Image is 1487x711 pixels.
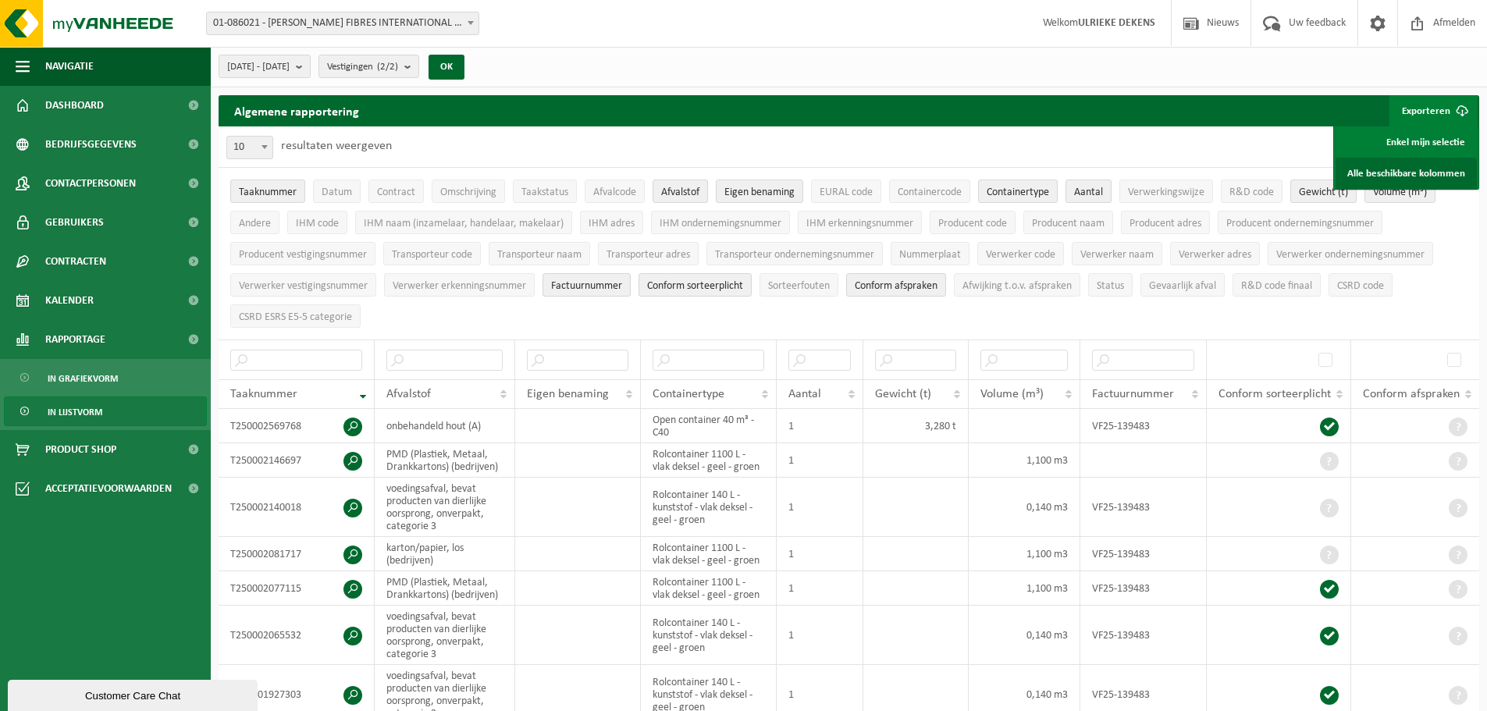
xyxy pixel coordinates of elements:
[930,211,1016,234] button: Producent codeProducent code: Activate to sort
[287,211,347,234] button: IHM codeIHM code: Activate to sort
[48,364,118,393] span: In grafiekvorm
[585,180,645,203] button: AfvalcodeAfvalcode: Activate to sort
[777,606,863,665] td: 1
[891,242,969,265] button: NummerplaatNummerplaat: Activate to sort
[45,430,116,469] span: Product Shop
[1023,211,1113,234] button: Producent naamProducent naam: Activate to sort
[1065,180,1112,203] button: AantalAantal: Activate to sort
[384,273,535,297] button: Verwerker erkenningsnummerVerwerker erkenningsnummer: Activate to sort
[1364,180,1435,203] button: Volume (m³)Volume (m³): Activate to sort
[45,164,136,203] span: Contactpersonen
[768,280,830,292] span: Sorteerfouten
[1080,537,1207,571] td: VF25-139483
[429,55,464,80] button: OK
[377,62,398,72] count: (2/2)
[1276,249,1425,261] span: Verwerker ondernemingsnummer
[875,388,931,400] span: Gewicht (t)
[219,606,375,665] td: T250002065532
[322,187,352,198] span: Datum
[375,571,515,606] td: PMD (Plastiek, Metaal, Drankkartons) (bedrijven)
[1080,571,1207,606] td: VF25-139483
[45,203,104,242] span: Gebruikers
[639,273,752,297] button: Conform sorteerplicht : Activate to sort
[889,180,970,203] button: ContainercodeContainercode: Activate to sort
[1092,388,1174,400] span: Factuurnummer
[777,409,863,443] td: 1
[1233,273,1321,297] button: R&D code finaalR&amp;D code finaal: Activate to sort
[219,478,375,537] td: T250002140018
[4,363,207,393] a: In grafiekvorm
[1221,180,1282,203] button: R&D codeR&amp;D code: Activate to sort
[651,211,790,234] button: IHM ondernemingsnummerIHM ondernemingsnummer: Activate to sort
[1290,180,1357,203] button: Gewicht (t)Gewicht (t): Activate to sort
[45,86,104,125] span: Dashboard
[788,388,821,400] span: Aantal
[1149,280,1216,292] span: Gevaarlijk afval
[1140,273,1225,297] button: Gevaarlijk afval : Activate to sort
[1337,280,1384,292] span: CSRD code
[1128,187,1204,198] span: Verwerkingswijze
[543,273,631,297] button: FactuurnummerFactuurnummer: Activate to sort
[45,320,105,359] span: Rapportage
[239,218,271,229] span: Andere
[1080,409,1207,443] td: VF25-139483
[1080,606,1207,665] td: VF25-139483
[1363,388,1460,400] span: Conform afspraken
[969,606,1080,665] td: 0,140 m3
[760,273,838,297] button: SorteerfoutenSorteerfouten: Activate to sort
[219,571,375,606] td: T250002077115
[1078,17,1155,29] strong: ULRIEKE DEKENS
[1097,280,1124,292] span: Status
[226,136,273,159] span: 10
[230,273,376,297] button: Verwerker vestigingsnummerVerwerker vestigingsnummer: Activate to sort
[355,211,572,234] button: IHM naam (inzamelaar, handelaar, makelaar)IHM naam (inzamelaar, handelaar, makelaar): Activate to...
[977,242,1064,265] button: Verwerker codeVerwerker code: Activate to sort
[969,478,1080,537] td: 0,140 m3
[393,280,526,292] span: Verwerker erkenningsnummer
[1329,273,1393,297] button: CSRD codeCSRD code: Activate to sort
[1268,242,1433,265] button: Verwerker ondernemingsnummerVerwerker ondernemingsnummer: Activate to sort
[1170,242,1260,265] button: Verwerker adresVerwerker adres: Activate to sort
[716,180,803,203] button: Eigen benamingEigen benaming: Activate to sort
[1080,478,1207,537] td: VF25-139483
[969,537,1080,571] td: 1,100 m3
[230,242,375,265] button: Producent vestigingsnummerProducent vestigingsnummer: Activate to sort
[1129,218,1201,229] span: Producent adres
[1218,388,1331,400] span: Conform sorteerplicht
[1088,273,1133,297] button: StatusStatus: Activate to sort
[230,211,279,234] button: AndereAndere: Activate to sort
[239,187,297,198] span: Taaknummer
[1373,187,1427,198] span: Volume (m³)
[1226,218,1374,229] span: Producent ondernemingsnummer
[1336,158,1477,189] a: Alle beschikbare kolommen
[777,443,863,478] td: 1
[313,180,361,203] button: DatumDatum: Activate to sort
[392,249,472,261] span: Transporteur code
[641,606,777,665] td: Rolcontainer 140 L - kunststof - vlak deksel - geel - groen
[653,180,708,203] button: AfvalstofAfvalstof: Activate to sort
[798,211,922,234] button: IHM erkenningsnummerIHM erkenningsnummer: Activate to sort
[230,388,297,400] span: Taaknummer
[281,140,392,152] label: resultaten weergeven
[811,180,881,203] button: EURAL codeEURAL code: Activate to sort
[527,388,609,400] span: Eigen benaming
[521,187,568,198] span: Taakstatus
[440,187,496,198] span: Omschrijving
[593,187,636,198] span: Afvalcode
[386,388,431,400] span: Afvalstof
[239,280,368,292] span: Verwerker vestigingsnummer
[206,12,479,35] span: 01-086021 - BEAULIEU FIBRES INTERNATIONAL - WIELSBEKE
[653,388,724,400] span: Containertype
[724,187,795,198] span: Eigen benaming
[219,537,375,571] td: T250002081717
[45,125,137,164] span: Bedrijfsgegevens
[45,281,94,320] span: Kalender
[375,606,515,665] td: voedingsafval, bevat producten van dierlijke oorsprong, onverpakt, categorie 3
[296,218,339,229] span: IHM code
[987,187,1049,198] span: Containertype
[846,273,946,297] button: Conform afspraken : Activate to sort
[45,47,94,86] span: Navigatie
[1218,211,1382,234] button: Producent ondernemingsnummerProducent ondernemingsnummer: Activate to sort
[230,304,361,328] button: CSRD ESRS E5-5 categorieCSRD ESRS E5-5 categorie: Activate to sort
